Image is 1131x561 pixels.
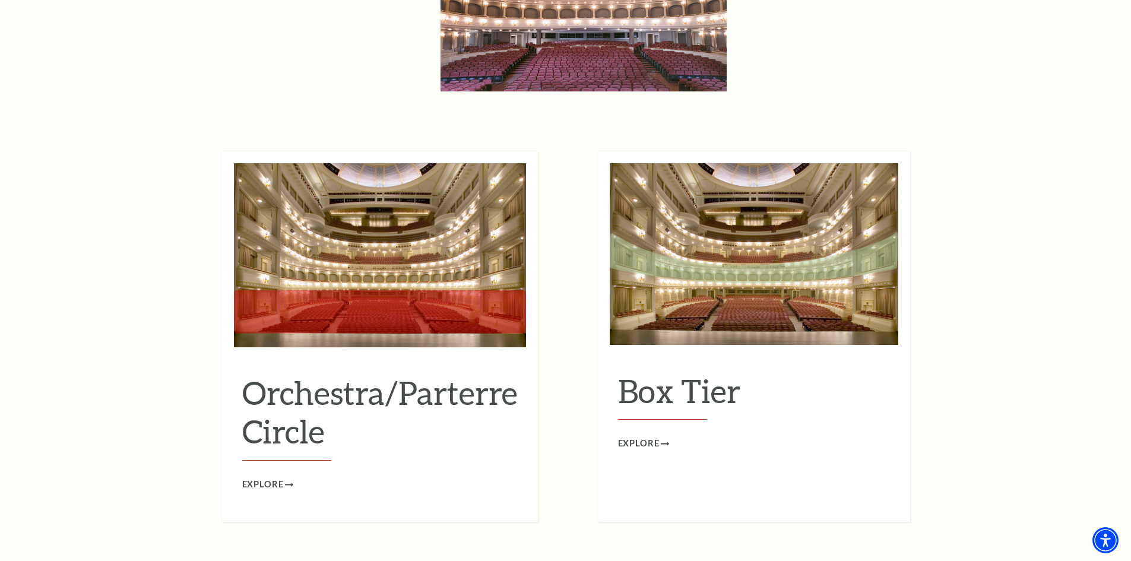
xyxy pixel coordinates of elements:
[234,163,526,347] img: Orchestra/Parterre Circle
[242,373,518,461] h2: Orchestra/Parterre Circle
[618,372,890,420] h2: Box Tier
[242,477,284,492] span: Explore
[618,436,660,451] span: Explore
[618,436,669,451] a: Explore
[1092,527,1119,553] div: Accessibility Menu
[610,163,898,345] img: Box Tier
[242,477,293,492] a: Explore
